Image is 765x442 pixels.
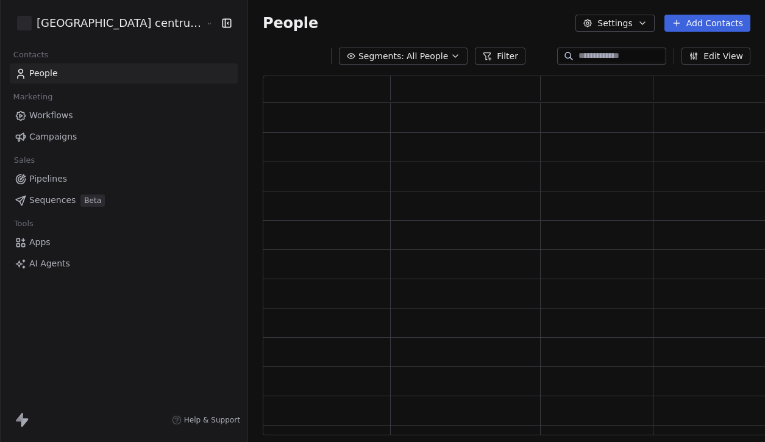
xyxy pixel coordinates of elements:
[475,48,525,65] button: Filter
[681,48,750,65] button: Edit View
[575,15,654,32] button: Settings
[10,105,238,126] a: Workflows
[29,194,76,207] span: Sequences
[29,236,51,249] span: Apps
[9,151,40,169] span: Sales
[8,46,54,64] span: Contacts
[15,13,196,34] button: [GEOGRAPHIC_DATA] centrum [GEOGRAPHIC_DATA]
[80,194,105,207] span: Beta
[10,254,238,274] a: AI Agents
[10,127,238,147] a: Campaigns
[10,63,238,84] a: People
[10,232,238,252] a: Apps
[10,169,238,189] a: Pipelines
[29,173,67,185] span: Pipelines
[37,15,203,31] span: [GEOGRAPHIC_DATA] centrum [GEOGRAPHIC_DATA]
[184,415,240,425] span: Help & Support
[172,415,240,425] a: Help & Support
[358,50,404,63] span: Segments:
[263,14,318,32] span: People
[407,50,448,63] span: All People
[8,88,58,106] span: Marketing
[29,67,58,80] span: People
[29,109,73,122] span: Workflows
[664,15,750,32] button: Add Contacts
[9,215,38,233] span: Tools
[29,257,70,270] span: AI Agents
[10,190,238,210] a: SequencesBeta
[29,130,77,143] span: Campaigns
